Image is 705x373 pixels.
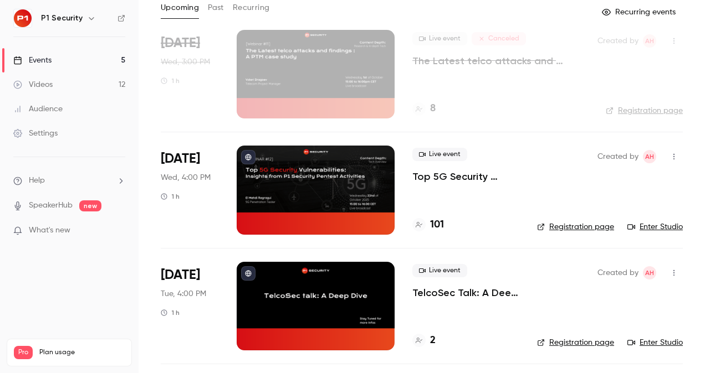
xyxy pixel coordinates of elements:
button: Recurring events [597,3,683,21]
a: TelcoSec Talk: A Deep Dive [412,286,519,299]
span: Plan usage [39,348,125,357]
span: [DATE] [161,150,200,168]
span: Live event [412,32,467,45]
div: Audience [13,103,63,115]
div: 1 h [161,192,180,201]
span: [DATE] [161,266,200,284]
span: Pro [14,346,33,359]
span: Created by [597,34,638,48]
a: Enter Studio [627,221,683,232]
div: Oct 1 Wed, 3:00 PM (Europe/Paris) [161,30,219,118]
div: Oct 22 Wed, 4:00 PM (Europe/Paris) [161,146,219,234]
img: P1 Security [14,9,32,27]
span: Live event [412,148,467,161]
span: Amine Hayad [643,150,656,163]
h4: 8 [430,101,436,116]
a: Top 5G Security Vulnerabilities: Insights from P1 Security Pentest Activities [412,170,519,183]
h6: P1 Security [41,13,83,24]
span: [DATE] [161,34,200,52]
a: Enter Studio [627,337,683,348]
span: Live event [412,264,467,277]
span: new [79,200,101,211]
div: Videos [13,79,53,90]
span: Wed, 4:00 PM [161,172,211,183]
a: Registration page [537,221,614,232]
iframe: Noticeable Trigger [112,226,125,236]
h4: 2 [430,333,436,348]
a: Registration page [606,105,683,116]
span: AH [645,150,654,163]
a: The Latest telco attacks and findings : A PTM case study [412,54,580,68]
span: Created by [597,266,638,279]
span: Canceled [472,32,526,45]
a: 8 [412,101,436,116]
div: 1 h [161,308,180,317]
a: 2 [412,333,436,348]
span: AH [645,266,654,279]
span: Created by [597,150,638,163]
div: Events [13,55,52,66]
div: Nov 11 Tue, 4:00 PM (Europe/Paris) [161,262,219,350]
a: 101 [412,217,444,232]
h4: 101 [430,217,444,232]
span: Help [29,175,45,186]
div: Settings [13,128,58,139]
span: Wed, 3:00 PM [161,56,210,68]
span: Amine Hayad [643,266,656,279]
div: 1 h [161,76,180,85]
span: What's new [29,225,70,236]
a: SpeakerHub [29,200,73,211]
li: help-dropdown-opener [13,175,125,186]
span: Tue, 4:00 PM [161,288,206,299]
a: Registration page [537,337,614,348]
span: Amine Hayad [643,34,656,48]
span: AH [645,34,654,48]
